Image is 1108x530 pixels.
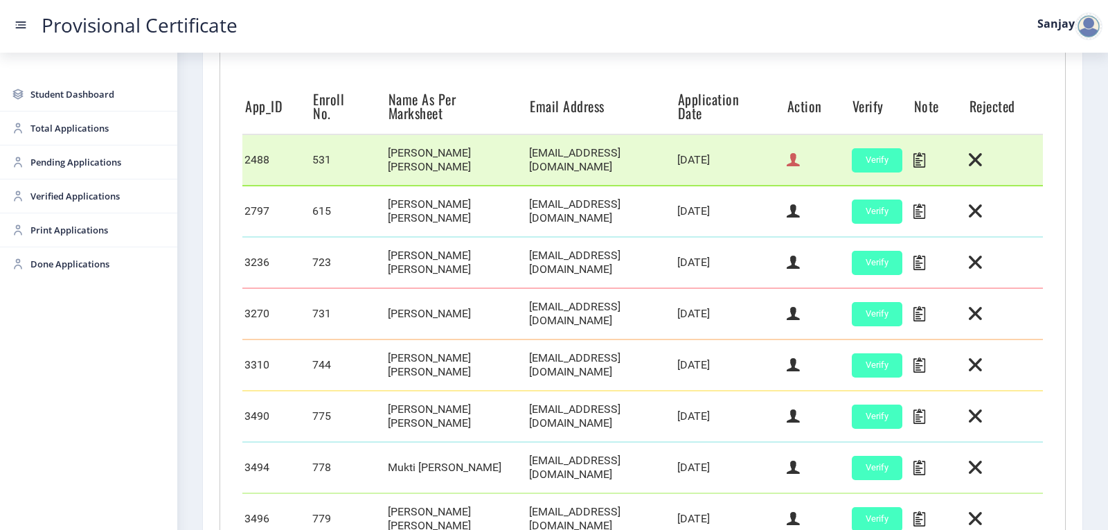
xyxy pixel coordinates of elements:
th: Email Address [527,78,675,134]
td: 531 [310,134,386,186]
td: [PERSON_NAME] [386,288,527,339]
td: [PERSON_NAME] [PERSON_NAME] [386,134,527,186]
td: [EMAIL_ADDRESS][DOMAIN_NAME] [527,186,675,237]
a: Provisional Certificate [28,18,251,33]
td: 2797 [242,186,310,237]
td: [EMAIL_ADDRESS][DOMAIN_NAME] [527,134,675,186]
td: [DATE] [675,186,785,237]
td: [DATE] [675,288,785,339]
td: 2488 [242,134,310,186]
span: Print Applications [30,222,166,238]
td: 3490 [242,391,310,442]
span: Verified Applications [30,188,166,204]
td: [PERSON_NAME] [PERSON_NAME] [386,339,527,391]
td: Mukti [PERSON_NAME] [386,442,527,493]
td: 775 [310,391,386,442]
button: Verify [852,405,902,429]
td: [EMAIL_ADDRESS][DOMAIN_NAME] [527,237,675,288]
td: 3236 [242,237,310,288]
button: Verify [852,200,902,224]
th: Verify [850,78,911,134]
td: 3494 [242,442,310,493]
td: [DATE] [675,237,785,288]
button: Verify [852,148,902,173]
th: Name As Per Marksheet [386,78,527,134]
span: Total Applications [30,120,166,136]
span: Done Applications [30,256,166,272]
td: [PERSON_NAME] [PERSON_NAME] [386,186,527,237]
td: 3270 [242,288,310,339]
td: 778 [310,442,386,493]
th: Enroll No. [310,78,386,134]
button: Verify [852,302,902,326]
th: Application Date [675,78,785,134]
td: [DATE] [675,339,785,391]
td: 744 [310,339,386,391]
button: Verify [852,251,902,275]
label: Sanjay [1037,18,1075,29]
td: [PERSON_NAME] [PERSON_NAME] [386,237,527,288]
th: App_ID [242,78,310,134]
td: 723 [310,237,386,288]
td: [EMAIL_ADDRESS][DOMAIN_NAME] [527,288,675,339]
td: [DATE] [675,134,785,186]
td: [EMAIL_ADDRESS][DOMAIN_NAME] [527,391,675,442]
td: [EMAIL_ADDRESS][DOMAIN_NAME] [527,442,675,493]
th: Rejected [967,78,1043,134]
th: Note [911,78,967,134]
span: Student Dashboard [30,86,166,103]
td: 731 [310,288,386,339]
span: Pending Applications [30,154,166,170]
td: 3310 [242,339,310,391]
button: Verify [852,456,902,480]
th: Action [785,78,850,134]
td: 615 [310,186,386,237]
td: [DATE] [675,391,785,442]
td: [EMAIL_ADDRESS][DOMAIN_NAME] [527,339,675,391]
td: [PERSON_NAME] [PERSON_NAME] [386,391,527,442]
button: Verify [852,353,902,378]
td: [DATE] [675,442,785,493]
